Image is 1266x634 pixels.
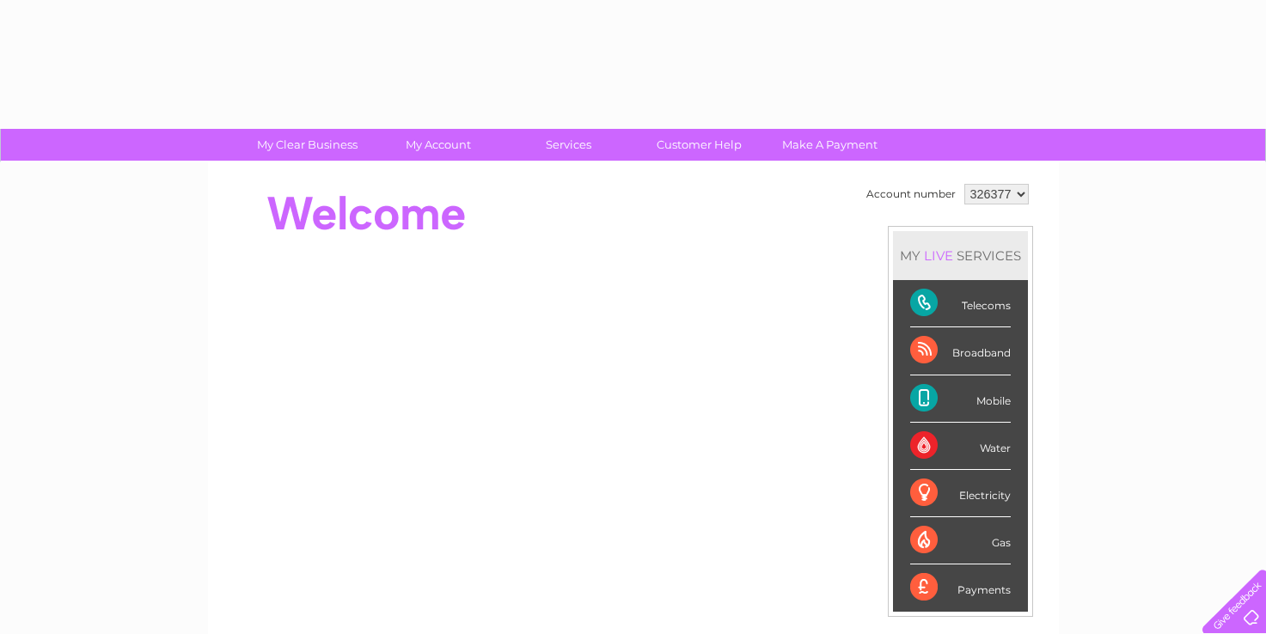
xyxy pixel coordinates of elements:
a: My Clear Business [236,129,378,161]
div: Gas [910,517,1011,564]
div: Water [910,423,1011,470]
div: MY SERVICES [893,231,1028,280]
div: Broadband [910,327,1011,375]
div: Telecoms [910,280,1011,327]
td: Account number [862,180,960,209]
a: Customer Help [628,129,770,161]
a: Services [498,129,639,161]
div: Electricity [910,470,1011,517]
div: Payments [910,564,1011,611]
div: Mobile [910,375,1011,423]
div: LIVE [920,247,957,264]
a: My Account [367,129,509,161]
a: Make A Payment [759,129,901,161]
